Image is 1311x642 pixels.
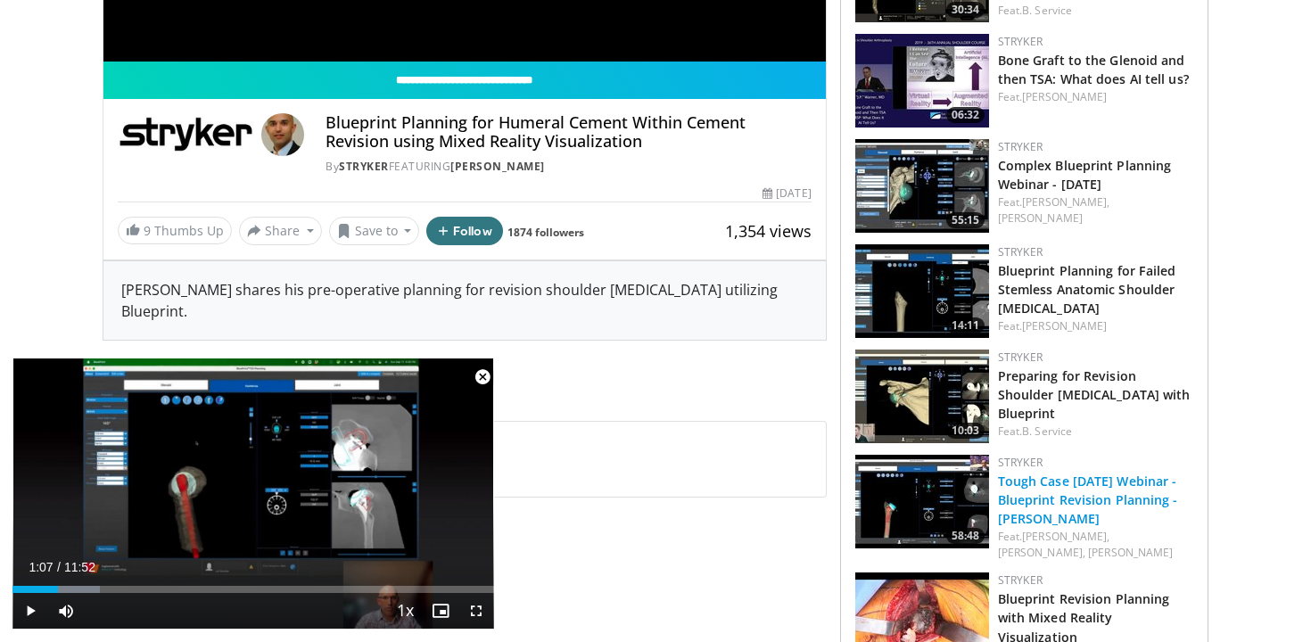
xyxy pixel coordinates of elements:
a: 1874 followers [507,225,584,240]
button: Playback Rate [387,593,423,629]
video-js: Video Player [12,358,494,630]
span: 06:32 [946,107,985,123]
a: Tough Case [DATE] Webinar - Blueprint Revision Planning - [PERSON_NAME] [998,473,1178,527]
img: 2bd21fb6-1858-4721-ae6a-cc45830e2429.150x105_q85_crop-smart_upscale.jpg [855,455,989,548]
div: [DATE] [763,185,811,202]
h4: Blueprint Planning for Humeral Cement Within Cement Revision using Mixed Reality Visualization [326,113,811,152]
a: Stryker [998,139,1043,154]
a: 10:03 [855,350,989,443]
button: Play [12,593,48,629]
button: Save to [329,217,420,245]
a: [PERSON_NAME], [998,545,1085,560]
a: Stryker [998,244,1043,259]
div: Feat. [998,318,1193,334]
span: 58:48 [946,528,985,544]
button: Mute [48,593,84,629]
button: Follow [426,217,503,245]
div: Feat. [998,3,1193,19]
a: [PERSON_NAME], [1022,194,1109,210]
a: [PERSON_NAME] [1022,89,1107,104]
a: 55:15 [855,139,989,233]
span: 11:52 [64,560,95,574]
a: Preparing for Revision Shoulder [MEDICAL_DATA] with Blueprint [998,367,1191,422]
div: Feat. [998,194,1193,226]
a: Stryker [998,350,1043,365]
a: 58:48 [855,455,989,548]
a: 9 Thumbs Up [118,217,232,244]
span: 1:07 [29,560,53,574]
a: Bone Graft to the Glenoid and then TSA: What does AI tell us? [998,52,1189,87]
span: / [57,560,61,574]
img: Stryker [118,113,254,156]
div: Feat. [998,424,1193,440]
div: Progress Bar [12,586,494,593]
a: Complex Blueprint Planning Webinar - [DATE] [998,157,1172,193]
a: 06:32 [855,34,989,128]
span: 55:15 [946,212,985,228]
img: 2fe98b9b-57e2-46a3-a8ae-c8f1b1498471.150x105_q85_crop-smart_upscale.jpg [855,34,989,128]
a: [PERSON_NAME] [998,210,1083,226]
button: Fullscreen [458,593,494,629]
span: 14:11 [946,317,985,333]
a: Stryker [339,159,389,174]
a: 14:11 [855,244,989,338]
a: [PERSON_NAME] [450,159,545,174]
img: c13ded17-286e-4953-b0b0-4a5850984392.150x105_q85_crop-smart_upscale.jpg [855,244,989,338]
img: 0f69fe2a-38d7-489e-a6af-c6fe0aaf151e.150x105_q85_crop-smart_upscale.jpg [855,350,989,443]
button: Close [465,358,500,396]
span: 1,354 views [725,220,812,242]
img: 2640b230-daff-4365-83bd-21e2b960ecb5.150x105_q85_crop-smart_upscale.jpg [855,139,989,233]
div: By FEATURING [326,159,811,175]
a: [PERSON_NAME] [1022,318,1107,333]
img: Avatar [261,113,304,156]
a: Stryker [998,455,1043,470]
a: B. Service [1022,3,1072,18]
a: Stryker [998,34,1043,49]
button: Share [239,217,322,245]
span: 9 [144,222,151,239]
a: Blueprint Planning for Failed Stemless Anatomic Shoulder [MEDICAL_DATA] [998,262,1176,317]
span: 10:03 [946,423,985,439]
a: B. Service [1022,424,1072,439]
div: Feat. [998,529,1193,561]
div: [PERSON_NAME] shares his pre-operative planning for revision shoulder [MEDICAL_DATA] utilizing Bl... [103,261,826,340]
a: [PERSON_NAME] [1088,545,1173,560]
a: [PERSON_NAME], [1022,529,1109,544]
a: Stryker [998,572,1043,588]
div: Feat. [998,89,1193,105]
span: 30:34 [946,2,985,18]
button: Enable picture-in-picture mode [423,593,458,629]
